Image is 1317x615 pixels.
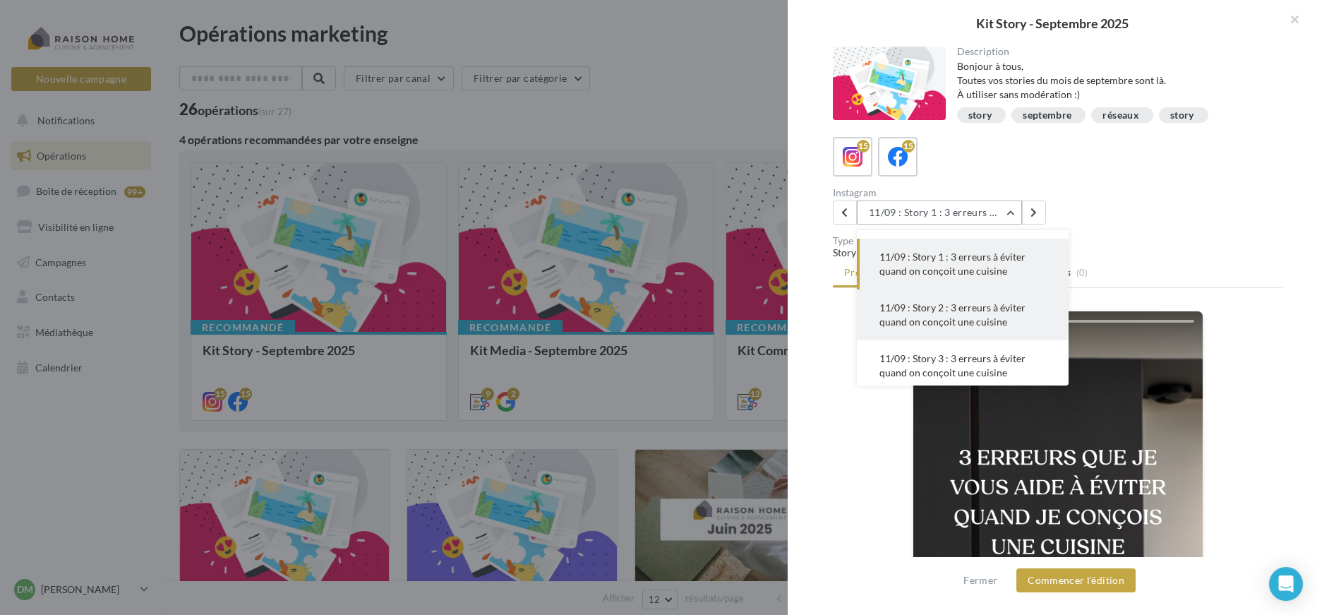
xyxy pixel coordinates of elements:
button: Commencer l'édition [1016,568,1136,592]
div: 15 [902,140,915,153]
span: (0) [1076,267,1088,278]
div: Kit Story - Septembre 2025 [810,17,1294,30]
div: Open Intercom Messenger [1269,567,1303,601]
div: réseaux [1102,110,1138,121]
div: Instagram [833,188,1052,198]
div: Story [833,246,1283,260]
div: story [1170,110,1194,121]
div: story [968,110,992,121]
div: 15 [857,140,870,153]
button: Fermer [958,572,1003,589]
span: 11/09 : Story 3 : 3 erreurs à éviter quand on conçoit une cuisine [879,352,1026,378]
span: 11/09 : Story 2 : 3 erreurs à éviter quand on conçoit une cuisine [879,301,1026,328]
button: 11/09 : Story 2 : 3 erreurs à éviter quand on conçoit une cuisine [857,289,1069,340]
button: 11/09 : Story 1 : 3 erreurs à éviter quand on conçoit une cuisine [857,239,1069,289]
div: septembre [1023,110,1071,121]
div: Description [957,47,1273,56]
div: Type [833,236,1283,246]
div: Bonjour à tous, Toutes vos stories du mois de septembre sont là. À utiliser sans modération :) [957,59,1273,102]
button: 11/09 : Story 3 : 3 erreurs à éviter quand on conçoit une cuisine [857,340,1069,391]
span: 11/09 : Story 1 : 3 erreurs à éviter quand on conçoit une cuisine [879,251,1026,277]
button: 11/09 : Story 1 : 3 erreurs à éviter quand on conçoit une cuisine [857,201,1022,225]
